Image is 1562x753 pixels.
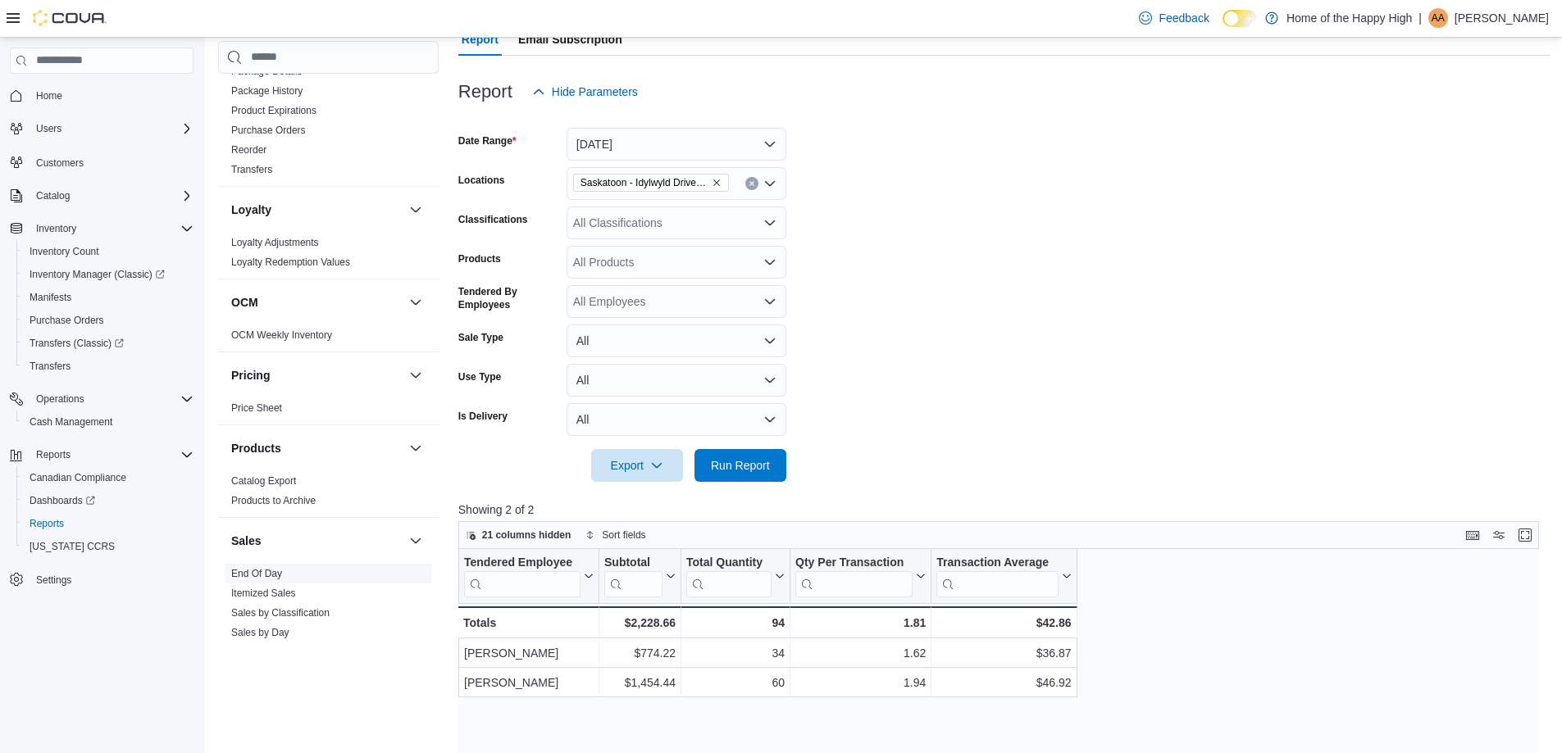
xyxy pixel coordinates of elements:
a: Transfers (Classic) [16,332,200,355]
div: $46.92 [936,673,1071,692]
div: [PERSON_NAME] [464,643,594,663]
span: 21 columns hidden [482,528,572,542]
span: Catalog Export [231,474,296,488]
button: Export [591,449,683,482]
label: Is Delivery [458,410,508,423]
button: Products [231,440,403,456]
button: Total Quantity [686,556,785,597]
span: Washington CCRS [23,537,194,556]
span: Inventory Count [23,242,194,261]
button: Cash Management [16,411,200,433]
h3: Report [458,82,512,102]
span: Inventory Manager (Classic) [23,265,194,284]
a: Settings [30,570,78,590]
span: Feedback [1159,10,1209,26]
button: Loyalty [406,200,426,220]
button: Catalog [3,184,200,207]
a: Reports [23,514,71,533]
button: [US_STATE] CCRS [16,535,200,558]
span: Hide Parameters [552,84,638,100]
h3: OCM [231,294,258,311]
button: All [567,403,786,436]
h3: Sales [231,533,262,549]
span: Export [601,449,673,482]
a: Sales by Classification [231,607,330,619]
p: Home of the Happy High [1286,8,1412,28]
span: Operations [30,389,194,409]
span: Inventory Manager (Classic) [30,268,165,281]
span: Purchase Orders [23,311,194,330]
a: Feedback [1132,2,1215,34]
button: Pricing [406,365,426,385]
button: Open list of options [763,295,776,308]
div: $1,454.44 [604,673,676,692]
span: Cash Management [23,412,194,432]
p: | [1419,8,1422,28]
label: Sale Type [458,331,503,344]
a: Products to Archive [231,495,316,506]
span: Catalog [30,186,194,206]
div: [PERSON_NAME] [464,673,594,692]
div: $36.87 [936,643,1071,663]
a: Home [30,86,69,106]
button: Users [3,117,200,140]
div: Subtotal [604,556,663,571]
button: Settings [3,568,200,592]
label: Date Range [458,134,517,147]
span: Reports [30,517,64,530]
button: Home [3,84,200,107]
span: Purchase Orders [30,314,104,327]
div: Subtotal [604,556,663,597]
span: Package History [231,84,303,98]
button: Subtotal [604,556,676,597]
button: Loyalty [231,202,403,218]
label: Locations [458,174,505,187]
div: $42.86 [936,613,1071,633]
span: Products to Archive [231,494,316,507]
div: Products [218,471,439,517]
span: Reports [23,514,194,533]
span: Dashboards [30,494,95,507]
a: Inventory Manager (Classic) [23,265,171,284]
a: Itemized Sales [231,587,296,599]
span: [US_STATE] CCRS [30,540,115,553]
h3: Products [231,440,281,456]
a: Dashboards [23,491,102,510]
span: Canadian Compliance [23,468,194,488]
span: Loyalty Redemption Values [231,256,350,269]
a: Catalog Export [231,475,296,487]
span: Home [36,89,62,102]
button: Run Report [694,449,786,482]
span: Reorder [231,143,266,156]
label: Products [458,252,501,265]
div: Qty Per Transaction [795,556,913,571]
a: Reorder [231,144,266,156]
nav: Complex example [10,77,194,634]
button: Sales [406,531,426,551]
span: Reports [36,448,71,461]
button: 21 columns hidden [459,525,578,545]
a: Customers [30,153,90,173]
span: Transfers (Classic) [23,333,194,353]
span: Users [30,119,194,138]
button: Sort fields [579,525,652,545]
button: Open list of options [763,177,776,190]
button: [DATE] [567,128,786,161]
button: Reports [30,445,77,465]
button: Tendered Employee [464,556,594,597]
a: Dashboards [16,489,200,512]
a: Loyalty Adjustments [231,237,319,248]
span: Home [30,85,194,106]
span: Catalog [36,189,70,202]
div: 1.81 [795,613,926,633]
a: Manifests [23,288,78,307]
span: Email Subscription [518,23,622,56]
a: OCM Weekly Inventory [231,329,332,341]
h3: Loyalty [231,202,271,218]
a: Purchase Orders [231,125,306,136]
button: Manifests [16,286,200,309]
span: Transfers [231,163,272,176]
span: Cash Management [30,415,112,429]
button: All [567,324,786,357]
a: Inventory Manager (Classic) [16,263,200,286]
